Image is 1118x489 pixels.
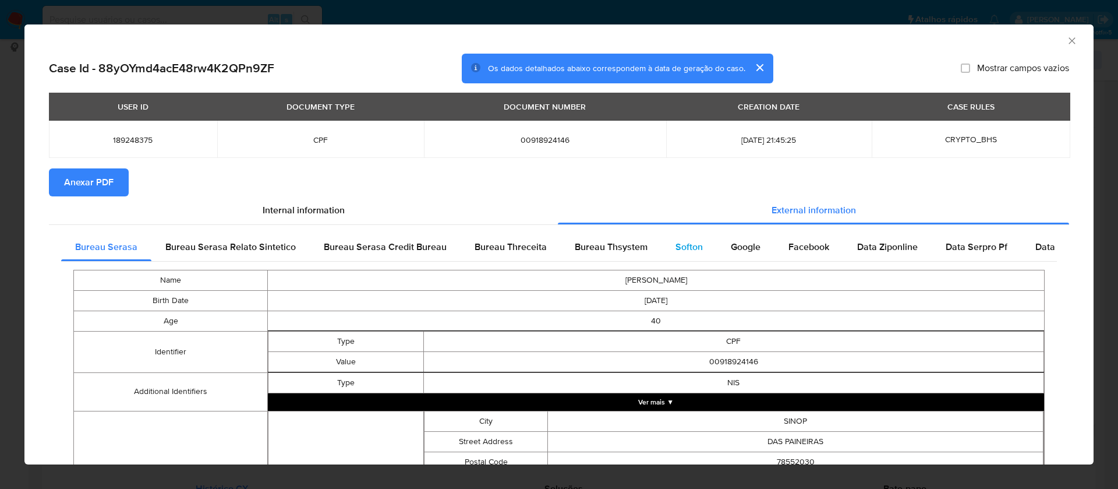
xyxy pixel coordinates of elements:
[946,240,1007,254] span: Data Serpro Pf
[324,240,447,254] span: Bureau Serasa Credit Bureau
[279,97,362,117] div: DOCUMENT TYPE
[268,270,1045,290] td: [PERSON_NAME]
[74,331,268,372] td: Identifier
[268,331,423,351] td: Type
[49,196,1069,224] div: Detailed info
[165,240,296,254] span: Bureau Serasa Relato Sintetico
[74,290,268,311] td: Birth Date
[680,135,858,145] span: [DATE] 21:45:25
[1035,240,1096,254] span: Data Serpro Pj
[263,203,345,217] span: Internal information
[231,135,411,145] span: CPF
[424,411,548,431] td: City
[63,135,203,145] span: 189248375
[772,203,856,217] span: External information
[488,62,745,74] span: Os dados detalhados abaixo correspondem à data de geração do caso.
[857,240,918,254] span: Data Ziponline
[74,270,268,290] td: Name
[961,64,970,73] input: Mostrar campos vazios
[497,97,593,117] div: DOCUMENT NUMBER
[548,411,1043,431] td: SINOP
[61,233,1057,261] div: Detailed external info
[675,240,703,254] span: Softon
[64,170,114,195] span: Anexar PDF
[74,311,268,331] td: Age
[423,372,1043,393] td: NIS
[424,431,548,452] td: Street Address
[788,240,829,254] span: Facebook
[731,240,760,254] span: Google
[731,97,806,117] div: CREATION DATE
[268,393,1044,411] button: Expand array
[49,168,129,196] button: Anexar PDF
[74,372,268,411] td: Additional Identifiers
[745,54,773,82] button: cerrar
[24,24,1094,465] div: closure-recommendation-modal
[423,331,1043,351] td: CPF
[268,311,1045,331] td: 40
[945,133,997,145] span: CRYPTO_BHS
[268,290,1045,311] td: [DATE]
[1066,35,1077,45] button: Fechar a janela
[548,452,1043,472] td: 78552030
[977,62,1069,74] span: Mostrar campos vazios
[268,351,423,372] td: Value
[475,240,547,254] span: Bureau Threceita
[75,240,137,254] span: Bureau Serasa
[940,97,1002,117] div: CASE RULES
[49,61,274,76] h2: Case Id - 88yOYmd4acE48rw4K2QPn9ZF
[438,135,652,145] span: 00918924146
[111,97,155,117] div: USER ID
[423,351,1043,372] td: 00918924146
[575,240,648,254] span: Bureau Thsystem
[548,431,1043,452] td: DAS PAINEIRAS
[424,452,548,472] td: Postal Code
[268,372,423,393] td: Type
